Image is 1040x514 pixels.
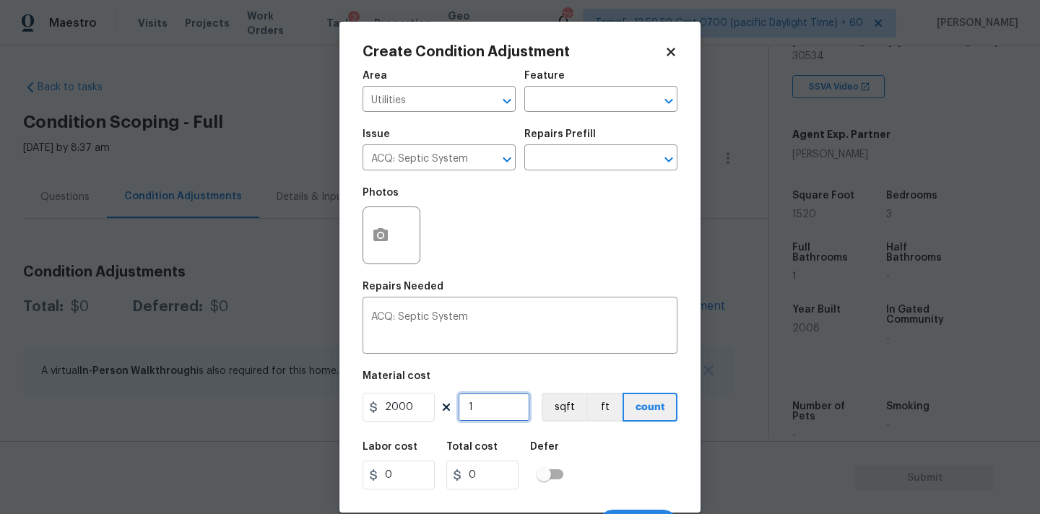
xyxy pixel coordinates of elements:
[497,149,517,170] button: Open
[586,393,623,422] button: ft
[446,442,498,452] h5: Total cost
[363,71,387,81] h5: Area
[524,71,565,81] h5: Feature
[363,188,399,198] h5: Photos
[371,312,669,342] textarea: ACQ: Septic System
[659,91,679,111] button: Open
[363,129,390,139] h5: Issue
[542,393,586,422] button: sqft
[623,393,677,422] button: count
[497,91,517,111] button: Open
[363,45,664,59] h2: Create Condition Adjustment
[659,149,679,170] button: Open
[363,282,443,292] h5: Repairs Needed
[363,442,417,452] h5: Labor cost
[363,371,430,381] h5: Material cost
[524,129,596,139] h5: Repairs Prefill
[530,442,559,452] h5: Defer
